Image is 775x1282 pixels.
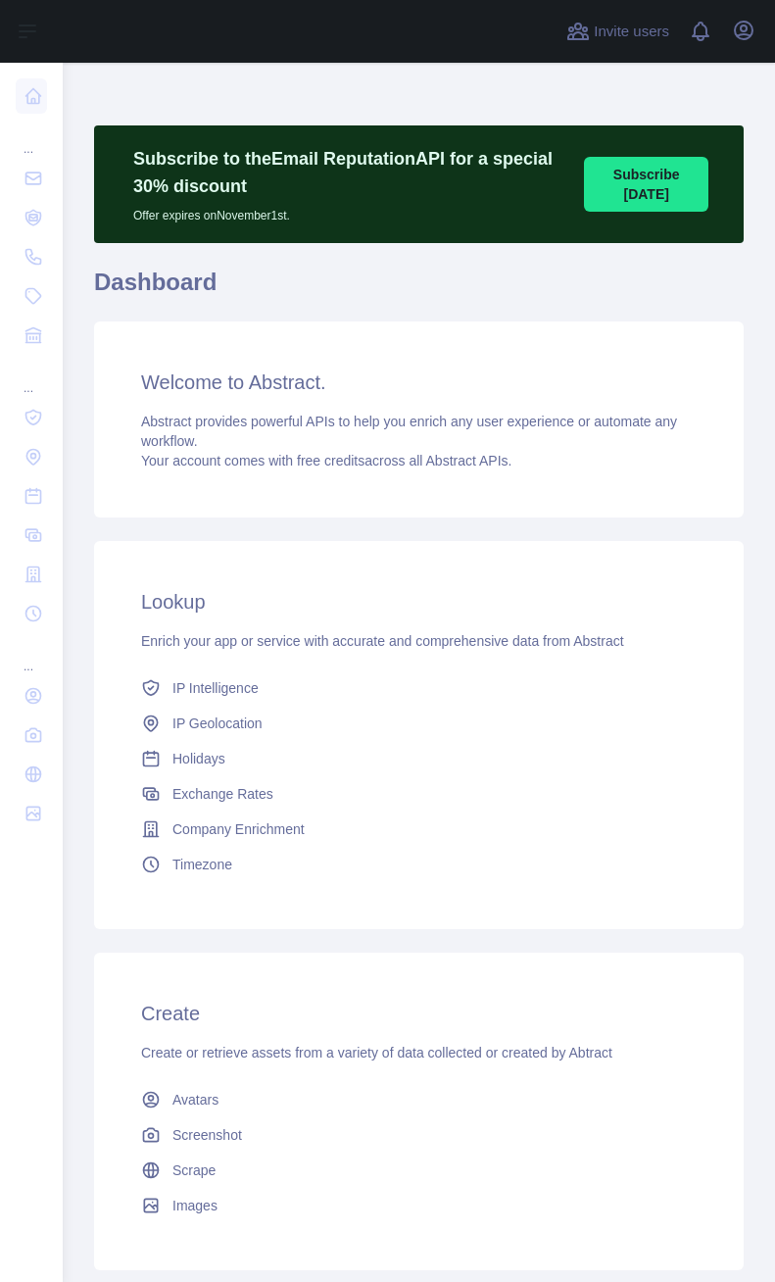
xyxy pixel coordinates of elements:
a: Avatars [133,1082,704,1117]
span: Holidays [172,749,225,768]
h3: Welcome to Abstract. [141,369,697,396]
a: Exchange Rates [133,776,704,812]
span: free credits [297,453,364,468]
span: Create or retrieve assets from a variety of data collected or created by Abtract [141,1045,612,1060]
a: Timezone [133,847,704,882]
a: Images [133,1188,704,1223]
span: Your account comes with across all Abstract APIs. [141,453,511,468]
span: Enrich your app or service with accurate and comprehensive data from Abstract [141,633,624,649]
h3: Lookup [141,588,697,616]
h3: Create [141,1000,697,1027]
a: Company Enrichment [133,812,704,847]
span: Avatars [172,1090,218,1109]
a: Scrape [133,1153,704,1188]
p: Offer expires on November 1st. [133,200,564,223]
div: ... [16,357,47,396]
div: ... [16,118,47,157]
a: IP Geolocation [133,706,704,741]
span: Invite users [594,21,669,43]
span: Exchange Rates [172,784,273,804]
span: Scrape [172,1160,216,1180]
span: Abstract provides powerful APIs to help you enrich any user experience or automate any workflow. [141,414,677,449]
span: Timezone [172,855,232,874]
span: Company Enrichment [172,819,305,839]
div: ... [16,635,47,674]
span: IP Geolocation [172,714,263,733]
span: Screenshot [172,1125,242,1145]
a: Holidays [133,741,704,776]
p: Subscribe to the Email Reputation API for a special 30 % discount [133,145,564,200]
span: IP Intelligence [172,678,259,698]
h1: Dashboard [94,267,744,314]
a: Screenshot [133,1117,704,1153]
button: Invite users [562,16,673,47]
button: Subscribe [DATE] [584,157,708,212]
span: Images [172,1196,218,1215]
a: IP Intelligence [133,670,704,706]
